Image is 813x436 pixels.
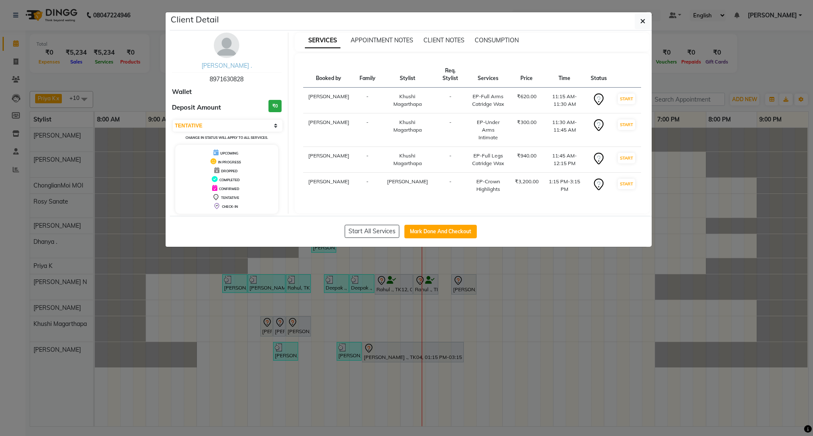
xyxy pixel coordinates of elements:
td: 1:15 PM-3:15 PM [544,173,586,199]
button: Start All Services [345,225,399,238]
td: - [354,147,381,173]
button: START [618,153,635,163]
div: ₹940.00 [515,152,539,160]
span: Khushi Magarthapa [393,93,422,107]
button: START [618,179,635,189]
a: [PERSON_NAME] . [202,62,252,69]
span: Khushi Magarthapa [393,119,422,133]
td: 11:15 AM-11:30 AM [544,88,586,113]
div: ₹3,200.00 [515,178,539,185]
img: avatar [214,33,239,58]
th: Price [510,62,544,88]
th: Services [467,62,510,88]
td: - [354,173,381,199]
h5: Client Detail [171,13,219,26]
span: DROPPED [221,169,238,173]
h3: ₹0 [268,100,282,112]
td: - [434,88,467,113]
span: TENTATIVE [221,196,239,200]
td: [PERSON_NAME] [303,147,354,173]
span: Wallet [172,87,192,97]
span: [PERSON_NAME] [387,178,428,185]
span: COMPLETED [219,178,240,182]
button: START [618,94,635,104]
th: Status [586,62,612,88]
th: Booked by [303,62,354,88]
td: - [434,113,467,147]
span: 8971630828 [210,75,243,83]
button: START [618,119,635,130]
small: Change in status will apply to all services. [185,135,268,140]
span: CHECK-IN [222,204,238,209]
td: - [434,147,467,173]
div: EP-Under Arms Intimate [472,119,505,141]
span: Deposit Amount [172,103,221,113]
th: Stylist [381,62,434,88]
td: - [354,113,381,147]
div: ₹620.00 [515,93,539,100]
div: EP-Crown Highlights [472,178,505,193]
td: 11:45 AM-12:15 PM [544,147,586,173]
span: UPCOMING [220,151,238,155]
th: Time [544,62,586,88]
td: [PERSON_NAME] [303,173,354,199]
td: - [354,88,381,113]
th: Req. Stylist [434,62,467,88]
td: - [434,173,467,199]
div: ₹300.00 [515,119,539,126]
div: EP-Full Legs Catridge Wax [472,152,505,167]
span: CLIENT NOTES [423,36,465,44]
span: SERVICES [305,33,340,48]
td: [PERSON_NAME] [303,88,354,113]
span: CONSUMPTION [475,36,519,44]
button: Mark Done And Checkout [404,225,477,238]
span: Khushi Magarthapa [393,152,422,166]
div: EP-Full Arms Catridge Wax [472,93,505,108]
th: Family [354,62,381,88]
span: IN PROGRESS [218,160,241,164]
td: [PERSON_NAME] [303,113,354,147]
span: APPOINTMENT NOTES [351,36,413,44]
td: 11:30 AM-11:45 AM [544,113,586,147]
span: CONFIRMED [219,187,239,191]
